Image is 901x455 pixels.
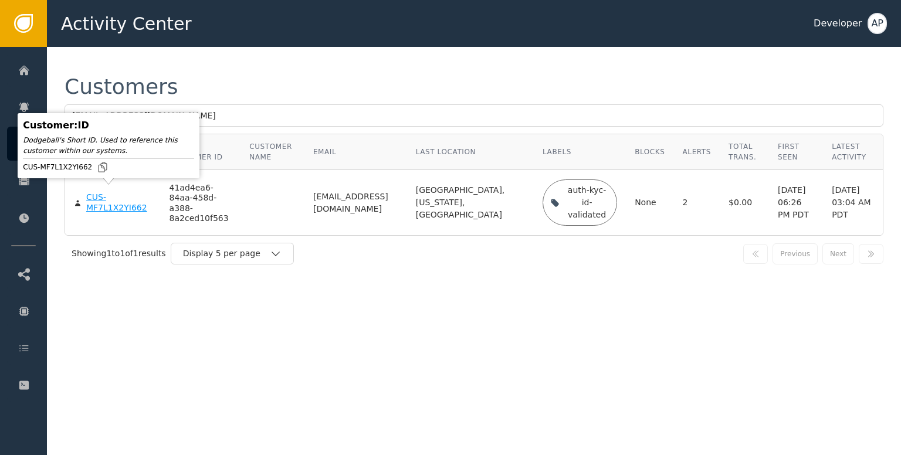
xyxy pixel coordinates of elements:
[674,170,720,235] td: 2
[313,147,398,157] div: Email
[814,16,862,30] div: Developer
[170,141,232,162] div: Your Customer ID
[249,141,296,162] div: Customer Name
[171,243,294,264] button: Display 5 per page
[23,135,194,156] div: Dodgeball's Short ID. Used to reference this customer within our systems.
[170,183,232,224] div: 41ad4ea6-84aa-458d-a388-8a2ced10f563
[61,11,192,37] span: Activity Center
[543,147,617,157] div: Labels
[183,247,270,260] div: Display 5 per page
[778,141,814,162] div: First Seen
[23,118,194,133] div: Customer : ID
[564,184,609,221] div: auth-kyc-id-validated
[823,170,883,235] td: [DATE] 03:04 AM PDT
[769,170,823,235] td: [DATE] 06:26 PM PDT
[635,147,665,157] div: Blocks
[72,247,166,260] div: Showing 1 to 1 of 1 results
[720,170,769,235] td: $0.00
[832,141,874,162] div: Latest Activity
[23,161,194,173] div: CUS-MF7L1X2YI662
[407,170,534,235] td: [GEOGRAPHIC_DATA], [US_STATE], [GEOGRAPHIC_DATA]
[65,76,178,97] div: Customers
[635,196,665,209] div: None
[86,192,152,213] div: CUS-MF7L1X2YI662
[65,104,883,127] input: Search by name, email, or ID
[683,147,712,157] div: Alerts
[868,13,887,34] button: AP
[304,170,407,235] td: [EMAIL_ADDRESS][DOMAIN_NAME]
[416,147,525,157] div: Last Location
[729,141,760,162] div: Total Trans.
